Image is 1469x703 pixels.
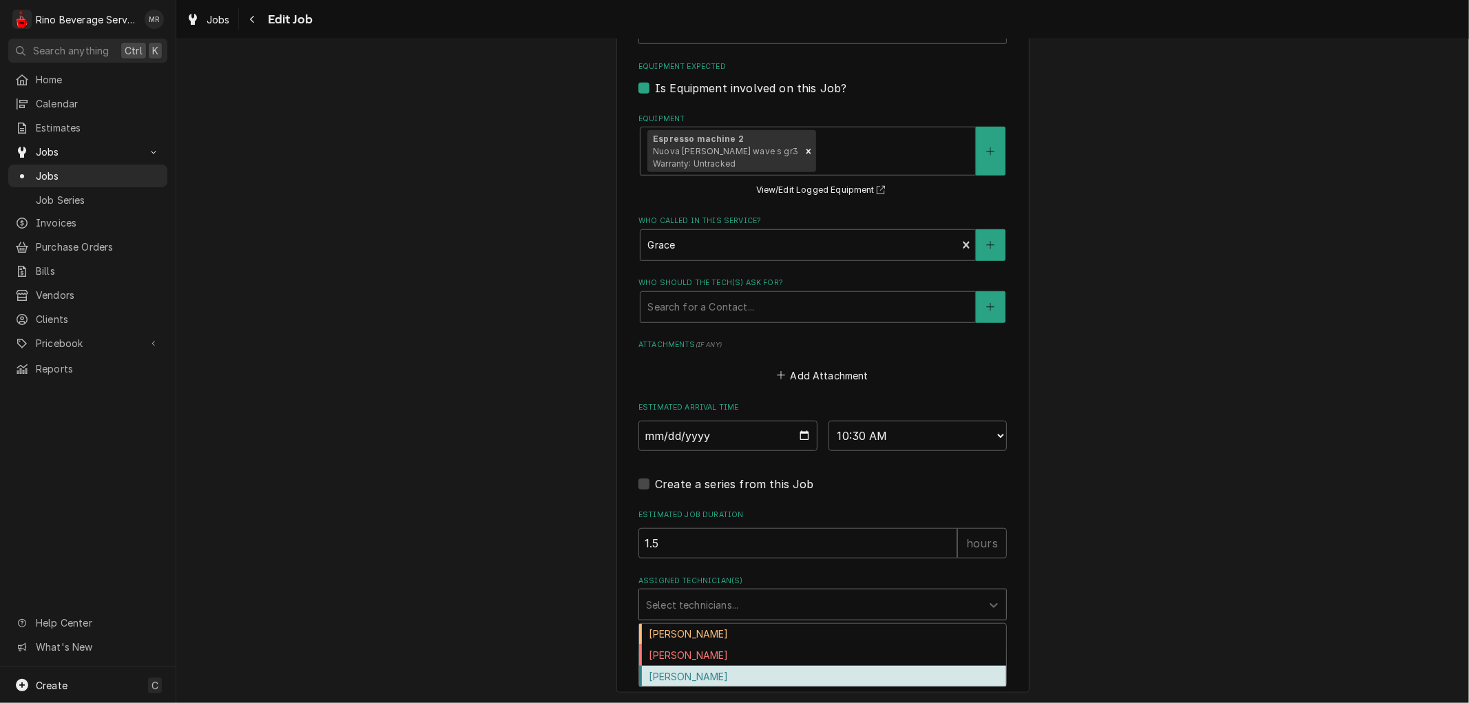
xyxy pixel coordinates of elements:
[638,216,1007,227] label: Who called in this service?
[145,10,164,29] div: Melissa Rinehart's Avatar
[638,216,1007,260] div: Who called in this service?
[36,216,160,230] span: Invoices
[36,12,137,27] div: Rino Beverage Service
[8,611,167,634] a: Go to Help Center
[801,130,816,173] div: Remove [object Object]
[36,361,160,376] span: Reports
[638,61,1007,96] div: Equipment Expected
[639,624,1006,645] div: [PERSON_NAME]
[638,576,1007,587] label: Assigned Technician(s)
[36,336,140,350] span: Pricebook
[754,182,892,199] button: View/Edit Logged Equipment
[36,312,160,326] span: Clients
[653,134,744,144] strong: Espresso machine 2
[638,277,1007,322] div: Who should the tech(s) ask for?
[36,616,159,630] span: Help Center
[638,402,1007,451] div: Estimated Arrival Time
[36,240,160,254] span: Purchase Orders
[8,308,167,330] a: Clients
[12,10,32,29] div: Rino Beverage Service's Avatar
[8,357,167,380] a: Reports
[36,264,160,278] span: Bills
[639,666,1006,687] div: [PERSON_NAME]
[36,96,160,111] span: Calendar
[36,640,159,654] span: What's New
[242,8,264,30] button: Navigate back
[696,341,722,348] span: ( if any )
[653,146,798,169] span: Nuova [PERSON_NAME] wave s gr3 Warranty: Untracked
[638,114,1007,199] div: Equipment
[986,302,994,312] svg: Create New Contact
[638,339,1007,385] div: Attachments
[986,240,994,250] svg: Create New Contact
[638,339,1007,350] label: Attachments
[36,193,160,207] span: Job Series
[207,12,230,27] span: Jobs
[152,43,158,58] span: K
[36,72,160,87] span: Home
[36,680,67,691] span: Create
[8,189,167,211] a: Job Series
[36,288,160,302] span: Vendors
[145,10,164,29] div: MR
[8,140,167,163] a: Go to Jobs
[180,8,236,31] a: Jobs
[638,421,817,451] input: Date
[8,260,167,282] a: Bills
[36,169,160,183] span: Jobs
[638,61,1007,72] label: Equipment Expected
[33,43,109,58] span: Search anything
[125,43,143,58] span: Ctrl
[655,80,846,96] label: Is Equipment involved on this Job?
[775,366,871,385] button: Add Attachment
[8,636,167,658] a: Go to What's New
[8,116,167,139] a: Estimates
[8,39,167,63] button: Search anythingCtrlK
[976,291,1005,323] button: Create New Contact
[638,510,1007,558] div: Estimated Job Duration
[8,211,167,234] a: Invoices
[638,402,1007,413] label: Estimated Arrival Time
[638,510,1007,521] label: Estimated Job Duration
[976,229,1005,261] button: Create New Contact
[8,92,167,115] a: Calendar
[638,576,1007,620] div: Assigned Technician(s)
[638,277,1007,288] label: Who should the tech(s) ask for?
[829,421,1008,451] select: Time Select
[8,332,167,355] a: Go to Pricebook
[976,127,1005,176] button: Create New Equipment
[986,147,994,156] svg: Create New Equipment
[639,644,1006,666] div: [PERSON_NAME]
[12,10,32,29] div: R
[8,165,167,187] a: Jobs
[655,476,814,492] label: Create a series from this Job
[264,10,313,29] span: Edit Job
[152,678,158,693] span: C
[36,145,140,159] span: Jobs
[638,114,1007,125] label: Equipment
[8,68,167,91] a: Home
[8,284,167,306] a: Vendors
[36,120,160,135] span: Estimates
[8,235,167,258] a: Purchase Orders
[957,528,1007,558] div: hours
